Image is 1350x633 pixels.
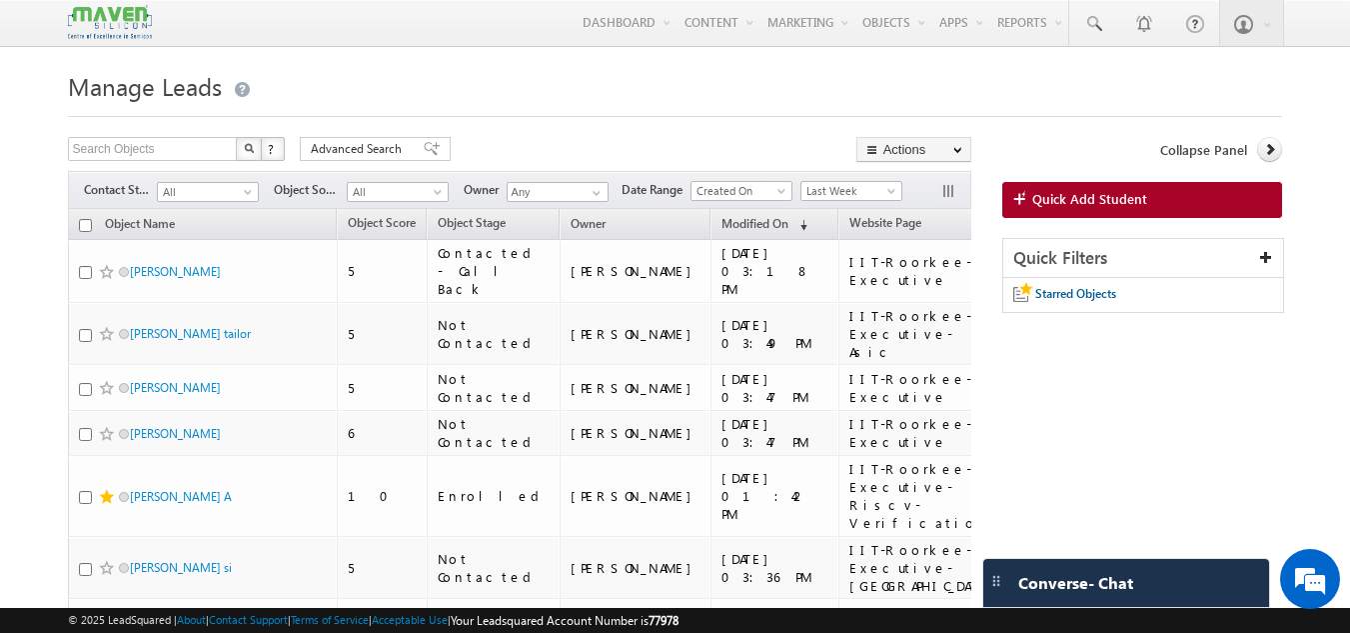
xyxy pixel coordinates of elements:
a: Last Week [800,181,902,201]
div: IIT-Roorkee-Executive [849,370,996,406]
div: 5 [348,559,418,577]
div: [DATE] 03:47 PM [721,370,829,406]
span: Object Stage [438,215,506,230]
img: Custom Logo [68,5,152,40]
a: Created On [690,181,792,201]
span: Object Source [274,181,347,199]
div: 10 [348,487,418,505]
div: [DATE] 03:49 PM [721,316,829,352]
a: Terms of Service [291,613,369,626]
a: Website Page [839,212,931,238]
span: (sorted descending) [791,217,807,233]
div: IIT-Roorkee-Executive-Asic [849,307,996,361]
div: [PERSON_NAME] [571,379,701,397]
div: Not Contacted [438,316,551,352]
a: [PERSON_NAME] [130,380,221,395]
div: [DATE] 03:36 PM [721,550,829,586]
div: [PERSON_NAME] [571,262,701,280]
div: [DATE] 01:42 PM [721,469,829,523]
span: © 2025 LeadSquared | | | | | [68,611,678,630]
div: 6 [348,424,418,442]
input: Type to Search [507,182,609,202]
span: Owner [571,216,606,231]
a: Show All Items [582,183,607,203]
div: [PERSON_NAME] [571,424,701,442]
div: [PERSON_NAME] [571,325,701,343]
span: Converse - Chat [1018,574,1133,592]
span: Last Week [801,182,896,200]
div: 5 [348,262,418,280]
div: IIT-Roorkee-Executive-[GEOGRAPHIC_DATA] [849,541,996,595]
a: [PERSON_NAME] [130,426,221,441]
div: IIT-Roorkee-Executive-Riscv-Verification [849,460,996,532]
span: Object Score [348,215,416,230]
a: [PERSON_NAME] tailor [130,326,251,341]
div: [DATE] 03:18 PM [721,244,829,298]
div: [PERSON_NAME] [571,559,701,577]
span: Contact Stage [84,181,157,199]
span: Your Leadsquared Account Number is [451,613,678,628]
span: Quick Add Student [1032,190,1147,208]
div: [DATE] 03:47 PM [721,415,829,451]
div: IIT-Roorkee-Executive [849,253,996,289]
div: Enrolled [438,487,551,505]
a: All [157,182,259,202]
a: [PERSON_NAME] si [130,560,232,575]
span: Manage Leads [68,70,222,102]
span: Advanced Search [311,140,408,158]
div: Not Contacted [438,415,551,451]
a: Object Stage [428,212,516,238]
a: About [177,613,206,626]
span: Starred Objects [1035,286,1116,301]
a: Object Name [95,213,185,239]
span: Owner [464,181,507,199]
a: Contact Support [209,613,288,626]
a: Quick Add Student [1002,182,1283,218]
div: Contacted - Call Back [438,244,551,298]
a: Modified On (sorted descending) [711,212,817,238]
div: IIT-Roorkee-Executive [849,415,996,451]
a: [PERSON_NAME] A [130,489,232,504]
span: ? [268,140,277,157]
span: All [158,183,253,201]
div: Quick Filters [1003,239,1284,278]
span: All [348,183,443,201]
span: Modified On [721,216,788,231]
div: Not Contacted [438,370,551,406]
span: Website Page [849,215,921,230]
a: All [347,182,449,202]
span: Created On [691,182,786,200]
div: [PERSON_NAME] [571,487,701,505]
img: carter-drag [988,573,1004,589]
button: Actions [856,137,971,162]
span: Collapse Panel [1160,141,1247,159]
a: [PERSON_NAME] [130,264,221,279]
div: 5 [348,325,418,343]
div: 5 [348,379,418,397]
input: Check all records [79,219,92,232]
a: Object Score [338,212,426,238]
div: Not Contacted [438,550,551,586]
span: Date Range [622,181,690,199]
span: 77978 [649,613,678,628]
a: Acceptable Use [372,613,448,626]
img: Search [244,143,254,153]
button: ? [261,137,285,161]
